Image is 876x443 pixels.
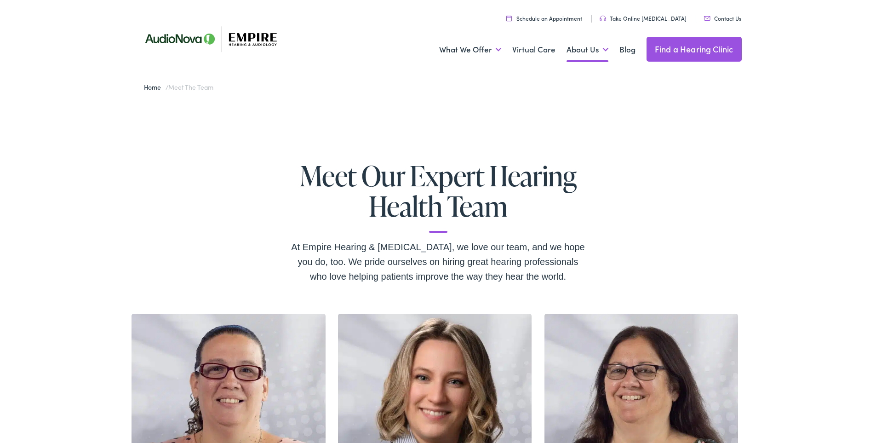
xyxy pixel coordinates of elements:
div: At Empire Hearing & [MEDICAL_DATA], we love our team, and we hope you do, too. We pride ourselves... [291,240,585,284]
a: About Us [567,33,608,67]
img: utility icon [704,16,710,21]
a: Home [144,82,166,92]
a: Take Online [MEDICAL_DATA] [600,14,687,22]
a: What We Offer [439,33,501,67]
span: / [144,82,213,92]
h1: Meet Our Expert Hearing Health Team [291,161,585,233]
img: utility icon [506,15,512,21]
a: Blog [619,33,636,67]
a: Virtual Care [512,33,555,67]
img: utility icon [600,16,606,21]
a: Contact Us [704,14,741,22]
a: Find a Hearing Clinic [647,37,742,62]
a: Schedule an Appointment [506,14,582,22]
span: Meet the Team [168,82,213,92]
